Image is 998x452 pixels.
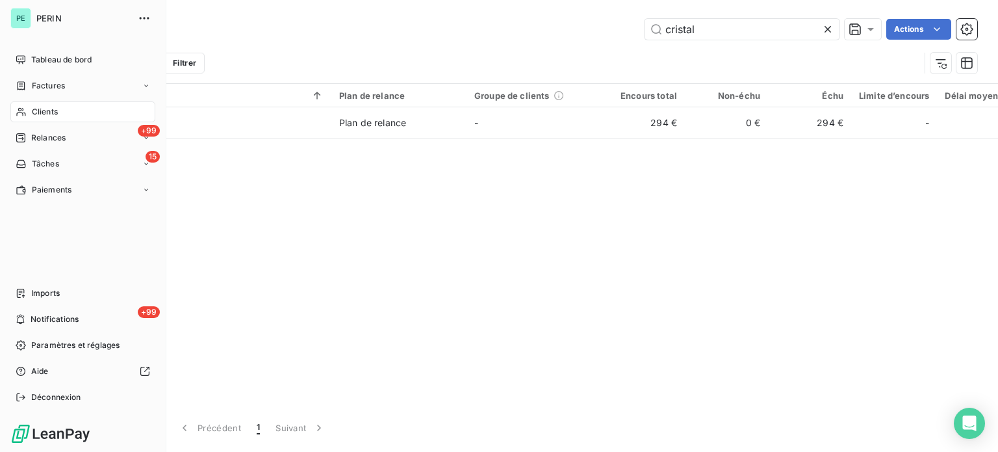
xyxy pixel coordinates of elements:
[10,283,155,304] a: Imports
[32,106,58,118] span: Clients
[31,132,66,144] span: Relances
[268,414,333,442] button: Suivant
[31,287,60,299] span: Imports
[10,75,155,96] a: Factures
[257,421,260,434] span: 1
[146,151,160,163] span: 15
[339,90,459,101] div: Plan de relance
[32,80,65,92] span: Factures
[138,125,160,137] span: +99
[10,49,155,70] a: Tableau de bord
[170,414,249,442] button: Précédent
[36,13,130,23] span: PERIN
[645,19,839,40] input: Rechercher
[31,54,92,66] span: Tableau de bord
[609,90,677,101] div: Encours total
[10,153,155,174] a: 15Tâches
[693,90,760,101] div: Non-échu
[32,158,59,170] span: Tâches
[10,127,155,148] a: +99Relances
[249,414,268,442] button: 1
[32,184,71,196] span: Paiements
[90,123,324,136] span: A001504
[859,90,929,101] div: Limite d’encours
[31,392,81,403] span: Déconnexion
[31,339,120,351] span: Paramètres et réglages
[768,107,851,139] td: 294 €
[474,117,478,128] span: -
[31,366,49,377] span: Aide
[10,361,155,382] a: Aide
[886,19,951,40] button: Actions
[10,101,155,122] a: Clients
[145,53,205,73] button: Filtrer
[776,90,843,101] div: Échu
[10,335,155,356] a: Paramètres et réglages
[10,423,91,444] img: Logo LeanPay
[474,90,550,101] span: Groupe de clients
[10,179,155,200] a: Paiements
[602,107,685,139] td: 294 €
[31,313,79,325] span: Notifications
[925,116,929,129] span: -
[138,306,160,318] span: +99
[954,408,985,439] div: Open Intercom Messenger
[339,116,406,129] div: Plan de relance
[10,8,31,29] div: PE
[685,107,768,139] td: 0 €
